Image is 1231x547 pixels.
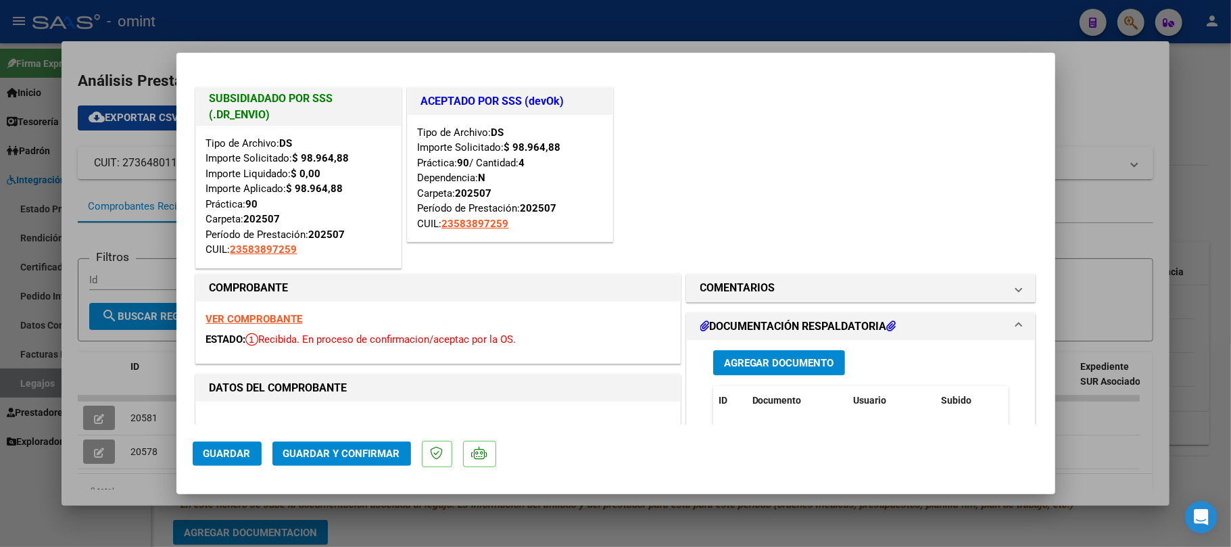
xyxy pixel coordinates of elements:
strong: DATOS DEL COMPROBANTE [210,381,347,394]
mat-expansion-panel-header: COMENTARIOS [687,275,1036,302]
span: Documento [752,395,802,406]
strong: 202507 [521,202,557,214]
datatable-header-cell: ID [713,386,747,415]
p: CUIT [206,422,345,437]
strong: N [479,172,486,184]
a: VER COMPROBANTE [206,313,303,325]
strong: $ 0,00 [291,168,321,180]
span: Guardar y Confirmar [283,448,400,460]
strong: 202507 [456,187,492,199]
strong: 202507 [244,213,281,225]
span: ID [719,395,727,406]
div: Open Intercom Messenger [1185,501,1217,533]
h1: DOCUMENTACIÓN RESPALDATORIA [700,318,896,335]
h1: SUBSIDIADADO POR SSS (.DR_ENVIO) [210,91,387,123]
span: Subido [942,395,972,406]
button: Guardar [193,442,262,466]
span: 23583897259 [442,218,509,230]
datatable-header-cell: Subido [936,386,1004,415]
mat-expansion-panel-header: DOCUMENTACIÓN RESPALDATORIA [687,313,1036,340]
button: Agregar Documento [713,350,845,375]
span: ESTADO: [206,333,246,346]
datatable-header-cell: Usuario [848,386,936,415]
strong: DS [491,126,504,139]
strong: COMPROBANTE [210,281,289,294]
h1: ACEPTADO POR SSS (devOk) [421,93,599,110]
span: 23583897259 [231,243,297,256]
span: Recibida. En proceso de confirmacion/aceptac por la OS. [246,333,516,346]
strong: 90 [246,198,258,210]
datatable-header-cell: Documento [747,386,848,415]
strong: 4 [519,157,525,169]
strong: $ 98.964,88 [504,141,561,153]
strong: 202507 [309,229,345,241]
strong: 90 [458,157,470,169]
span: Agregar Documento [724,357,834,369]
strong: DS [280,137,293,149]
span: Usuario [854,395,887,406]
button: Guardar y Confirmar [272,442,411,466]
h1: COMENTARIOS [700,280,775,296]
div: Tipo de Archivo: Importe Solicitado: Práctica: / Cantidad: Dependencia: Carpeta: Período de Prest... [418,125,602,232]
div: Tipo de Archivo: Importe Solicitado: Importe Liquidado: Importe Aplicado: Práctica: Carpeta: Perí... [206,136,391,258]
span: Guardar [203,448,251,460]
strong: $ 98.964,88 [293,152,349,164]
strong: $ 98.964,88 [287,183,343,195]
